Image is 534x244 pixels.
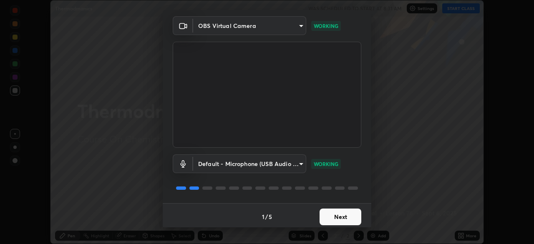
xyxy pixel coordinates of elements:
[314,22,338,30] p: WORKING
[262,212,264,221] h4: 1
[320,209,361,225] button: Next
[193,16,306,35] div: OBS Virtual Camera
[265,212,268,221] h4: /
[314,160,338,168] p: WORKING
[269,212,272,221] h4: 5
[193,154,306,173] div: OBS Virtual Camera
